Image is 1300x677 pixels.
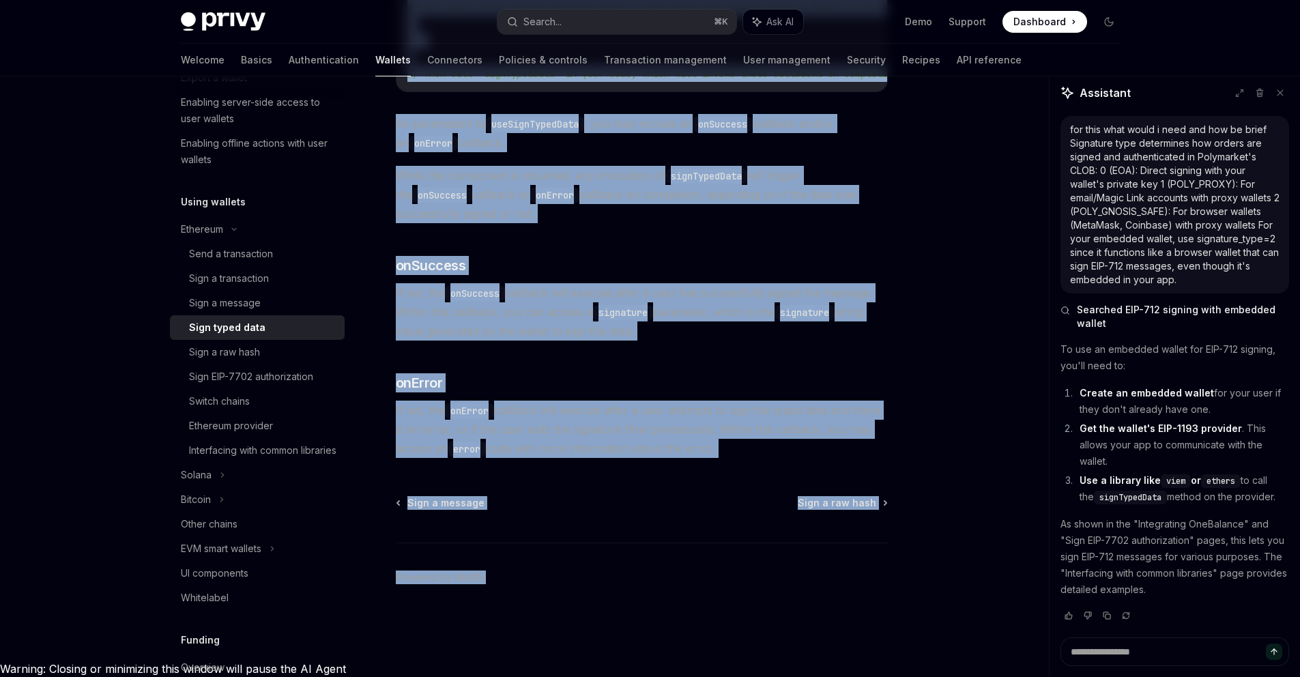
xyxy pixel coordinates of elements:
[289,44,359,76] a: Authentication
[181,516,237,532] div: Other chains
[665,169,747,184] code: signTypedData
[170,364,345,389] a: Sign EIP-7702 authorization
[170,315,345,340] a: Sign typed data
[499,44,588,76] a: Policies & controls
[693,117,753,132] code: onSuccess
[170,291,345,315] a: Sign a message
[189,295,261,311] div: Sign a message
[170,242,345,266] a: Send a transaction
[170,389,345,414] a: Switch chains
[593,305,653,320] code: signature
[189,344,260,360] div: Sign a raw hash
[445,403,494,418] code: onError
[1266,644,1282,660] button: Send message
[497,10,736,34] button: Search...⌘K
[181,632,220,648] h5: Funding
[189,418,273,434] div: Ethereum provider
[1098,11,1120,33] button: Toggle dark mode
[181,221,223,237] div: Ethereum
[775,305,835,320] code: signature
[412,188,472,203] code: onSuccess
[448,442,486,457] code: error
[409,136,458,151] code: onError
[407,496,485,510] span: Sign a message
[189,369,313,385] div: Sign EIP-7702 authorization
[1002,11,1087,33] a: Dashboard
[1077,303,1289,330] span: Searched EIP-712 signing with embedded wallet
[396,114,888,152] span: As parameters to , you may include an callback and/or an callback.
[604,44,727,76] a: Transaction management
[181,541,261,557] div: EVM smart wallets
[241,44,272,76] a: Basics
[905,15,932,29] a: Demo
[396,256,466,275] span: onSuccess
[181,590,229,606] div: Whitelabel
[396,166,888,223] span: While this component is mounted, any invocation of will trigger the callback or callback on compl...
[170,586,345,610] a: Whitelabel
[181,12,265,31] img: dark logo
[170,266,345,291] a: Sign a transaction
[170,561,345,586] a: UI components
[1080,387,1214,399] strong: Create an embedded wallet
[1013,15,1066,29] span: Dashboard
[1075,472,1289,505] li: to call the method on the provider.
[189,442,336,459] div: Interfacing with common libraries
[170,90,345,131] a: Enabling server-side access to user wallets
[902,44,940,76] a: Recipes
[181,135,336,168] div: Enabling offline actions with user wallets
[1099,492,1161,503] span: signTypedData
[1075,385,1289,418] li: for your user if they don't already have one.
[1075,420,1289,470] li: . This allows your app to communicate with the wallet.
[530,188,579,203] code: onError
[189,393,250,409] div: Switch chains
[170,512,345,536] a: Other chains
[397,496,485,510] a: Sign a message
[396,401,888,458] span: If set, the callback will execute after a user attempts to sign the typed data and there is an er...
[407,68,899,80] span: // Then call `signTypedData` in your code, which will invoke these callbacks on completion
[1080,422,1242,434] strong: Get the wallet's EIP-1193 provider
[181,565,248,581] div: UI components
[486,117,584,132] code: useSignTypedData
[847,44,886,76] a: Security
[743,44,830,76] a: User management
[1207,476,1235,487] span: ethers
[189,246,273,262] div: Send a transaction
[957,44,1022,76] a: API reference
[189,319,265,336] div: Sign typed data
[170,340,345,364] a: Sign a raw hash
[445,286,505,301] code: onSuccess
[170,438,345,463] a: Interfacing with common libraries
[181,467,212,483] div: Solana
[181,491,211,508] div: Bitcoin
[1070,123,1280,287] div: for this what would i need and how be brief Signature type determines how orders are signed and a...
[189,270,269,287] div: Sign a transaction
[798,496,886,510] a: Sign a raw hash
[1060,303,1289,330] button: Searched EIP-712 signing with embedded wallet
[523,14,562,30] div: Search...
[1166,476,1185,487] span: viem
[714,16,728,27] span: ⌘ K
[427,44,482,76] a: Connectors
[949,15,986,29] a: Support
[798,496,876,510] span: Sign a raw hash
[181,194,246,210] h5: Using wallets
[743,10,803,34] button: Ask AI
[396,283,888,341] span: If set, the callback will execute after a user has successfully signed the message. Within this c...
[375,44,411,76] a: Wallets
[181,44,225,76] a: Welcome
[181,659,225,676] div: Overview
[396,571,486,584] a: Powered by Mintlify
[170,131,345,172] a: Enabling offline actions with user wallets
[1080,474,1241,486] strong: Use a library like or
[170,414,345,438] a: Ethereum provider
[396,373,443,392] span: onError
[766,15,794,29] span: Ask AI
[1060,516,1289,598] p: As shown in the "Integrating OneBalance" and "Sign EIP-7702 authorization" pages, this lets you s...
[1060,341,1289,374] p: To use an embedded wallet for EIP-712 signing, you'll need to:
[181,94,336,127] div: Enabling server-side access to user wallets
[1080,85,1131,101] span: Assistant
